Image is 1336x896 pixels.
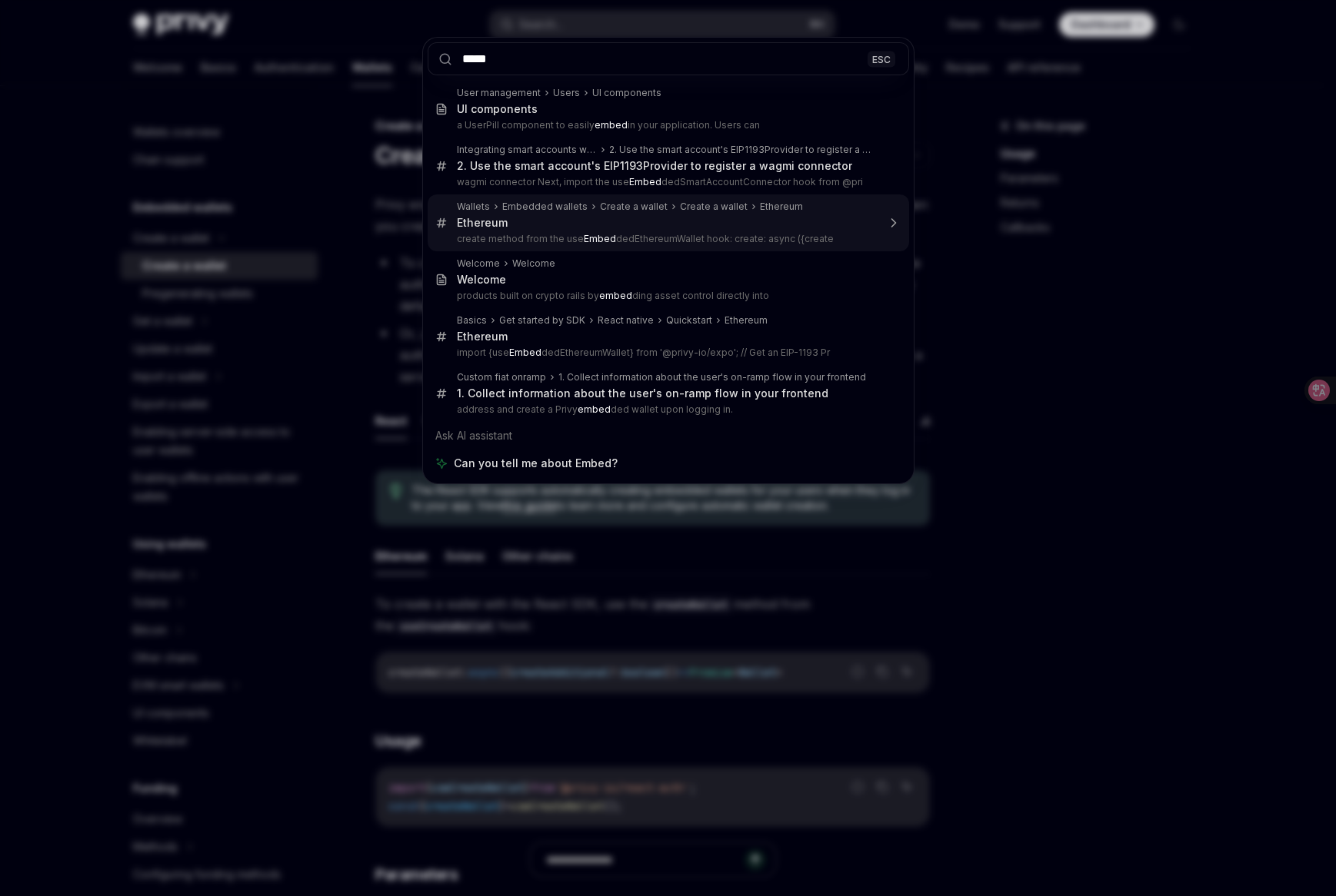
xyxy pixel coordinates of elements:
div: Ethereum [457,330,508,343]
div: Custom fiat onramp [457,371,546,383]
div: 2. Use the smart account's EIP1193Provider to register a wagmi connector [609,144,876,156]
span: Can you tell me about Embed? [454,456,618,471]
div: Welcome [512,257,555,270]
div: 1. Collect information about the user's on-ramp flow in your frontend [558,371,866,383]
div: Embedded wallets [502,201,588,213]
div: Create a wallet [680,201,748,213]
div: Create a wallet [600,201,668,213]
b: Embed [584,233,616,244]
div: User management [457,87,541,99]
div: Ethereum [457,216,508,230]
p: create method from the use dedEthereumWallet hook: create: async ({create [457,233,877,245]
p: a UserPill component to easily in your application. Users can [457,119,877,131]
div: UI components [457,102,538,116]
div: UI components [592,87,661,99]
b: embed [595,119,628,131]
b: embed [578,403,611,415]
p: import {use dedEthereumWallet} from '@privy-io/expo'; // Get an EIP-1193 Pr [457,347,877,359]
p: wagmi connector Next, import the use dedSmartAccountConnector hook from @pri [457,176,877,188]
b: embed [599,290,632,301]
div: 2. Use the smart account's EIP1193Provider to register a wagmi connector [457,159,852,173]
div: Ethereum [725,314,768,327]
div: Ethereum [760,201,803,213]
p: products built on crypto rails by ding asset control directly into [457,290,877,302]
b: Embed [509,347,541,358]
p: address and create a Privy ded wallet upon logging in. [457,403,877,416]
div: Welcome [457,257,500,270]
b: Embed [629,176,661,187]
div: ESC [868,51,895,67]
div: Basics [457,314,487,327]
div: Integrating smart accounts with wagmi [457,144,598,156]
div: React native [598,314,654,327]
div: 1. Collect information about the user's on-ramp flow in your frontend [457,387,828,400]
div: Welcome [457,273,506,287]
div: Wallets [457,201,490,213]
div: Quickstart [666,314,712,327]
div: Get started by SDK [499,314,585,327]
div: Ask AI assistant [428,422,909,450]
div: Users [553,87,580,99]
